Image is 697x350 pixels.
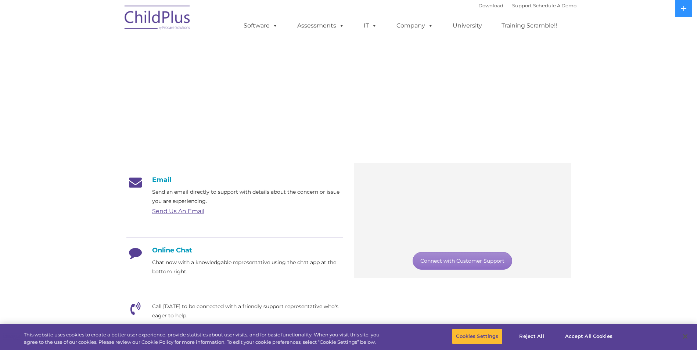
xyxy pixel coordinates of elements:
[152,187,343,206] p: Send an email directly to support with details about the concern or issue you are experiencing.
[413,252,512,270] a: Connect with Customer Support
[533,3,576,8] a: Schedule A Demo
[126,176,343,184] h4: Email
[236,18,285,33] a: Software
[356,18,384,33] a: IT
[126,246,343,254] h4: Online Chat
[290,18,352,33] a: Assessments
[445,18,489,33] a: University
[389,18,441,33] a: Company
[478,3,576,8] font: |
[121,0,194,37] img: ChildPlus by Procare Solutions
[24,331,383,346] div: This website uses cookies to create a better user experience, provide statistics about user visit...
[509,329,555,344] button: Reject All
[152,258,343,276] p: Chat now with a knowledgable representative using the chat app at the bottom right.
[512,3,532,8] a: Support
[677,328,693,344] button: Close
[478,3,503,8] a: Download
[152,302,343,320] p: Call [DATE] to be connected with a friendly support representative who's eager to help.
[452,329,502,344] button: Cookies Settings
[152,208,204,215] a: Send Us An Email
[561,329,617,344] button: Accept All Cookies
[494,18,564,33] a: Training Scramble!!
